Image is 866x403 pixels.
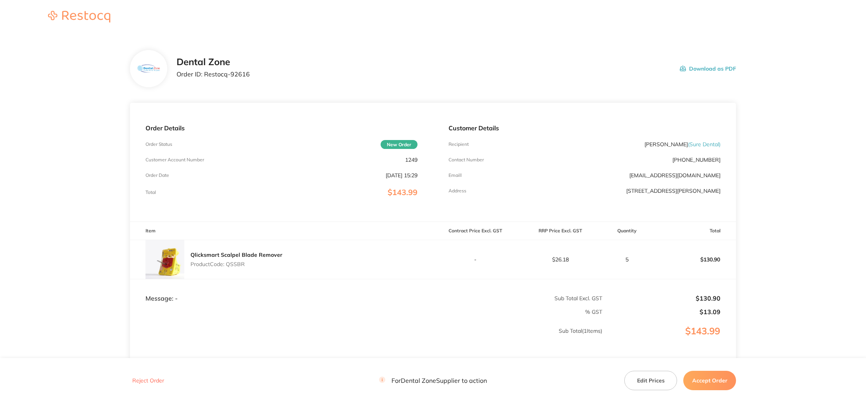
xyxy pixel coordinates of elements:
button: Accept Order [683,371,736,390]
p: [PERSON_NAME] [644,141,721,147]
span: $143.99 [388,187,417,197]
p: $130.90 [651,250,736,269]
p: $130.90 [603,295,721,302]
button: Reject Order [130,377,166,384]
p: Order Details [145,125,417,131]
p: For Dental Zone Supplier to action [379,377,487,384]
p: Product Code: QSSBR [191,261,282,267]
p: Total [145,190,156,195]
span: ( Sure Dental ) [688,141,721,148]
p: Order Date [145,173,169,178]
p: $26.18 [518,256,603,263]
p: $13.09 [603,308,721,315]
span: New Order [381,140,417,149]
button: Download as PDF [680,57,736,81]
p: - [433,256,518,263]
p: [DATE] 15:29 [386,172,417,178]
h2: Dental Zone [177,57,250,67]
p: Customer Details [449,125,721,131]
a: Qlicksmart Scalpel Blade Remover [191,251,282,258]
p: [STREET_ADDRESS][PERSON_NAME] [626,188,721,194]
p: 5 [603,256,651,263]
p: [PHONE_NUMBER] [672,157,721,163]
p: Sub Total Excl. GST [433,295,602,301]
th: RRP Price Excl. GST [518,222,603,240]
p: Emaill [449,173,462,178]
p: Recipient [449,142,469,147]
p: Address [449,188,466,194]
td: Message: - [130,279,433,302]
th: Contract Price Excl. GST [433,222,518,240]
p: Order ID: Restocq- 92616 [177,71,250,78]
img: dzk3aHNzNw [145,240,184,279]
p: Sub Total ( 1 Items) [130,328,603,349]
img: Restocq logo [40,11,118,22]
p: 1249 [405,157,417,163]
p: $143.99 [603,326,736,352]
th: Total [651,222,736,240]
p: % GST [130,309,603,315]
button: Edit Prices [624,371,677,390]
p: Contact Number [449,157,484,163]
p: Customer Account Number [145,157,204,163]
p: Order Status [145,142,172,147]
img: a2liazRzbw [136,56,161,81]
th: Quantity [603,222,651,240]
a: Restocq logo [40,11,118,24]
th: Item [130,222,433,240]
a: [EMAIL_ADDRESS][DOMAIN_NAME] [629,172,721,179]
